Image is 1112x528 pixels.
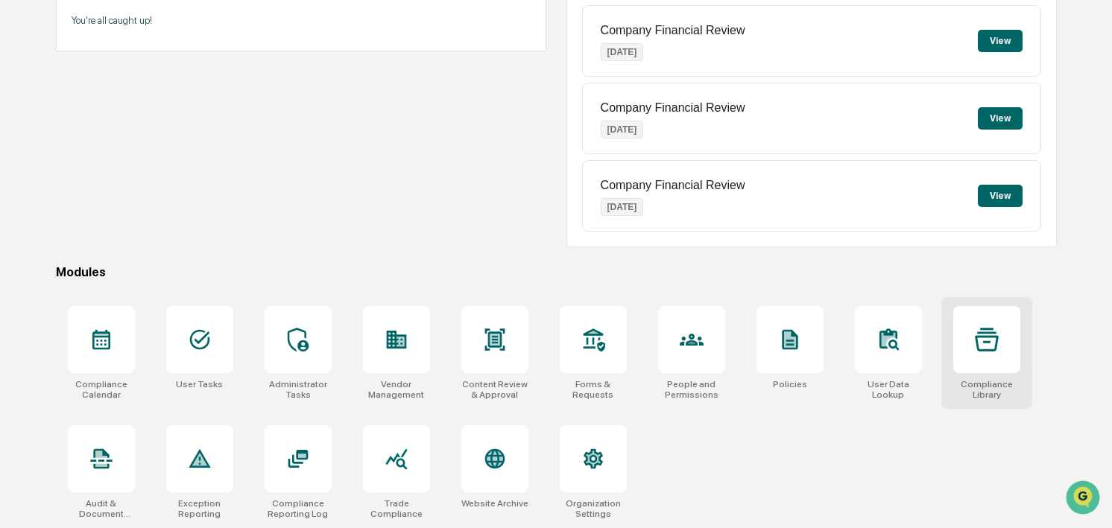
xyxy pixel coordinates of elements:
[30,216,94,231] span: Data Lookup
[68,498,135,519] div: Audit & Document Logs
[601,121,644,139] p: [DATE]
[15,31,271,55] p: How can we help?
[560,498,627,519] div: Organization Settings
[658,379,725,400] div: People and Permissions
[105,252,180,264] a: Powered byPylon
[265,498,332,519] div: Compliance Reporting Log
[601,179,745,192] p: Company Financial Review
[461,498,528,509] div: Website Archive
[15,217,27,229] div: 🔎
[123,188,185,203] span: Attestations
[601,101,745,115] p: Company Financial Review
[265,379,332,400] div: Administrator Tasks
[363,498,430,519] div: Trade Compliance
[855,379,922,400] div: User Data Lookup
[9,182,102,209] a: 🖐️Preclearance
[773,379,807,389] div: Policies
[51,114,244,129] div: Start new chat
[72,15,531,26] p: You're all caught up!
[253,118,271,136] button: Start new chat
[363,379,430,400] div: Vendor Management
[166,498,233,519] div: Exception Reporting
[560,379,627,400] div: Forms & Requests
[108,189,120,201] div: 🗄️
[176,379,223,389] div: User Tasks
[1064,479,1105,519] iframe: Open customer support
[51,129,189,141] div: We're available if you need us!
[102,182,191,209] a: 🗄️Attestations
[148,252,180,264] span: Pylon
[601,43,644,61] p: [DATE]
[953,379,1020,400] div: Compliance Library
[15,114,42,141] img: 1746055101610-c473b297-6a78-478c-a979-82029cc54cd1
[601,24,745,37] p: Company Financial Review
[601,198,644,216] p: [DATE]
[15,189,27,201] div: 🖐️
[56,265,1057,279] div: Modules
[978,30,1023,52] button: View
[30,188,96,203] span: Preclearance
[461,379,528,400] div: Content Review & Approval
[9,210,100,237] a: 🔎Data Lookup
[68,379,135,400] div: Compliance Calendar
[978,185,1023,207] button: View
[978,107,1023,130] button: View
